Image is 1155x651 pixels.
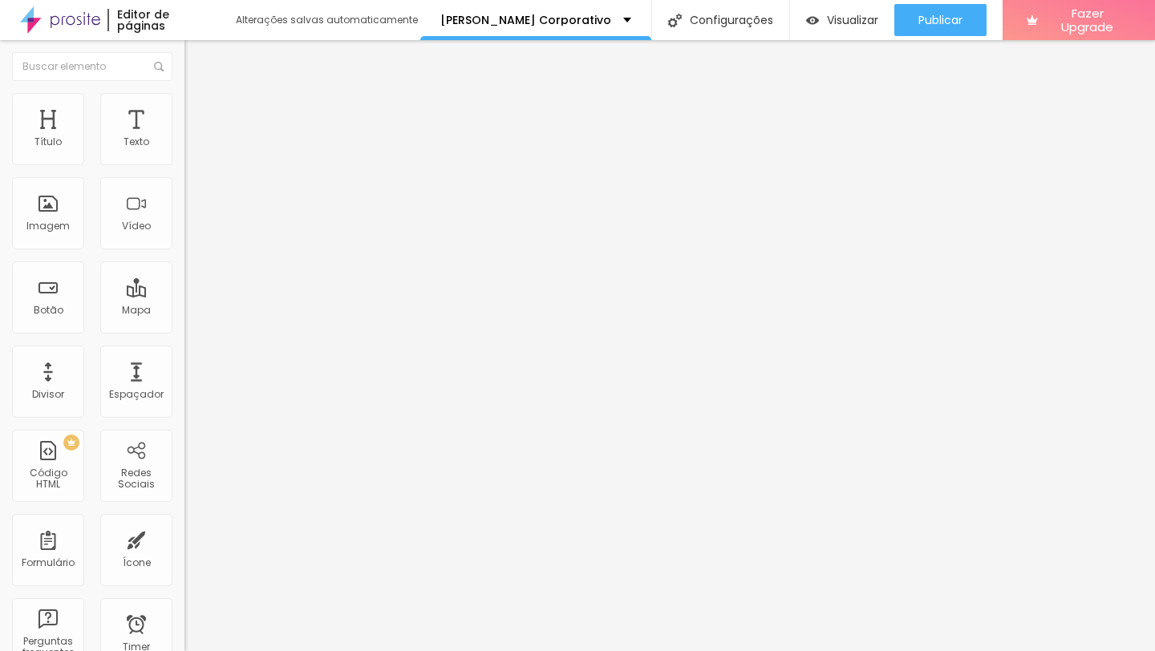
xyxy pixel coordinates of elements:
[34,305,63,316] div: Botão
[668,14,682,27] img: Icone
[1044,6,1131,34] span: Fazer Upgrade
[12,52,172,81] input: Buscar elemento
[154,62,164,71] img: Icone
[124,136,149,148] div: Texto
[894,4,987,36] button: Publicar
[16,467,79,491] div: Código HTML
[22,557,75,568] div: Formulário
[104,467,168,491] div: Redes Sociais
[34,136,62,148] div: Título
[107,9,220,31] div: Editor de páginas
[236,15,420,25] div: Alterações salvas automaticamente
[806,14,819,27] img: view-1.svg
[26,220,70,232] div: Imagem
[790,4,894,36] button: Visualizar
[123,557,151,568] div: Ícone
[109,389,164,400] div: Espaçador
[918,14,962,26] span: Publicar
[440,14,611,26] p: [PERSON_NAME] Corporativo
[32,389,64,400] div: Divisor
[122,305,151,316] div: Mapa
[827,14,878,26] span: Visualizar
[122,220,151,232] div: Vídeo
